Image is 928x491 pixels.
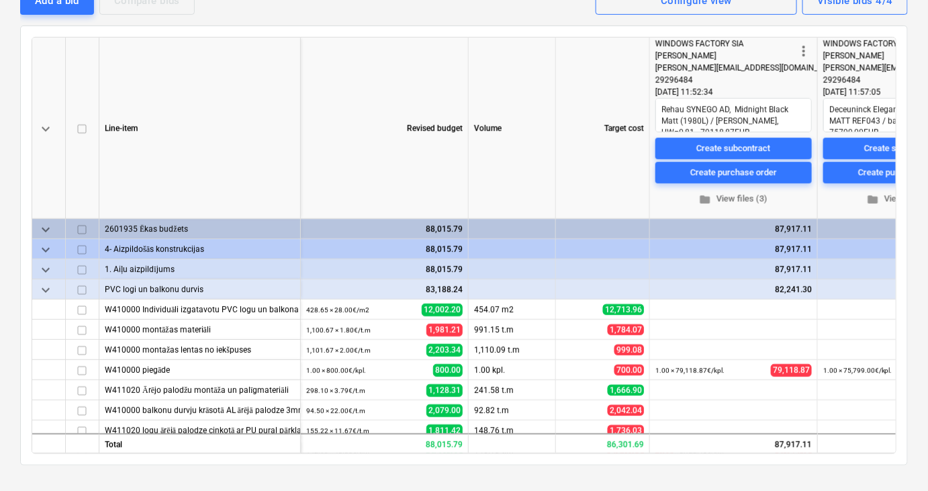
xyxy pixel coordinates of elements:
span: 1,784.07 [608,324,644,335]
div: 92.82 t.m [469,400,556,420]
span: 2,203.34 [426,343,463,356]
span: 700.00 [614,365,644,375]
div: 88,015.79 [306,219,463,239]
small: 155.22 × 11.67€ / t.m [306,427,369,435]
span: 1,666.90 [608,385,644,396]
div: 1. Aiļu aizpildījums [105,259,295,279]
div: 148.76 t.m [469,420,556,441]
small: 94.50 × 22.00€ / t.m [306,407,365,414]
span: folder [868,193,880,205]
div: 87,917.11 [655,239,812,259]
span: [PERSON_NAME][EMAIL_ADDRESS][DOMAIN_NAME] [655,63,843,73]
div: W410000 piegāde [105,360,295,380]
div: 2601935 Ēkas budžets [105,219,295,238]
div: 88,015.79 [301,433,469,453]
small: 1.00 × 800.00€ / kpl. [306,367,366,374]
button: View files (3) [655,189,812,210]
div: 88,015.79 [306,239,463,259]
div: Create subcontract [697,141,771,157]
div: W411020 Ārējo palodžu montāža un palīgmateriāli [105,380,295,400]
small: 1,100.67 × 1.80€ / t.m [306,326,371,334]
div: WINDOWS FACTORY SIA [655,38,796,50]
div: 241.58 t.m [469,380,556,400]
div: Volume [469,38,556,219]
div: Total [99,433,301,453]
span: keyboard_arrow_down [38,241,54,257]
div: 1,110.09 t.m [469,340,556,360]
span: 1,811.42 [426,424,463,437]
button: Create purchase order [655,162,812,183]
span: 12,002.20 [422,303,463,316]
span: keyboard_arrow_down [38,261,54,277]
div: 87,917.11 [655,219,812,239]
div: Target cost [556,38,650,219]
div: 29296484 [655,74,796,86]
div: 991.15 t.m [469,320,556,340]
span: 1,736.03 [608,425,644,436]
span: View files (3) [661,191,806,207]
small: 1.00 × 79,118.87€ / kpl. [655,367,725,374]
span: keyboard_arrow_down [38,120,54,136]
span: 800.00 [433,363,463,376]
small: 1.00 × 75,799.00€ / kpl. [823,367,892,374]
small: 298.10 × 3.79€ / t.m [306,387,365,394]
span: 2,079.00 [426,404,463,416]
div: [DATE] 11:52:34 [655,86,812,98]
span: folder [700,193,712,205]
span: 1,128.31 [426,384,463,396]
span: 2,042.04 [608,405,644,416]
div: 83,188.24 [306,279,463,300]
div: W410000 montažas lentas no iekšpuses [105,340,295,359]
small: 428.65 × 28.00€ / m2 [306,306,369,314]
div: 4- Aizpildošās konstrukcijas [105,239,295,259]
span: 79,118.87 [771,363,812,376]
div: 82,241.30 [655,279,812,300]
div: 87,917.11 [655,259,812,279]
div: 86,301.69 [556,433,650,453]
div: W411020 logu ārējā palodze cinkotā ar PU pural pārklajumu 260mm [105,420,295,440]
span: 1,981.21 [426,323,463,336]
span: keyboard_arrow_down [38,281,54,298]
div: [PERSON_NAME] [655,50,796,62]
div: PVC logi un balkonu durvis [105,279,295,299]
div: Line-item [99,38,301,219]
small: 1,101.67 × 2.00€ / t.m [306,347,371,354]
div: Create purchase order [690,165,777,181]
div: W410000 Individuāli izgatavotu PVC logu un balkona durvju montāža, trīsslāņu pakete ar selektīvaj... [105,300,295,319]
div: Revised budget [301,38,469,219]
div: 88,015.79 [306,259,463,279]
span: 999.08 [614,345,644,355]
div: 1.00 kpl. [469,360,556,380]
div: W410000 montāžas materiāli [105,320,295,339]
textarea: Rehau SYNEGO AD, Midnight Black Matt (1980L) / [PERSON_NAME], UW=0,81. 79118,87EUR AL 5675,81 EUR... [655,98,812,132]
div: W410000 balkonu durvju krāsotā AL ārējā palodze 3mm, ar lāseni [105,400,295,420]
span: keyboard_arrow_down [38,221,54,237]
span: 12,713.96 [603,304,644,315]
button: Create subcontract [655,138,812,159]
div: 87,917.11 [650,433,818,453]
span: more_vert [796,43,812,59]
div: 454.07 m2 [469,300,556,320]
iframe: Chat Widget [861,427,928,491]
